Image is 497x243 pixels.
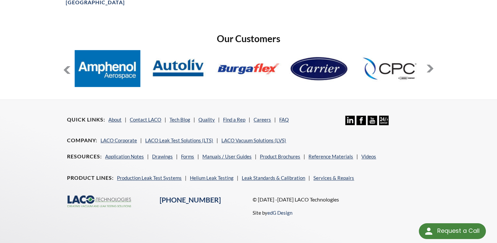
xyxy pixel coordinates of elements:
a: edG Design [267,210,292,216]
h4: Company [67,137,97,144]
a: LACO Leak Test Solutions (LTS) [145,137,213,143]
a: Manuals / User Guides [202,153,252,159]
a: Forms [181,153,194,159]
img: Autoliv.jpg [145,50,211,87]
p: © [DATE] -[DATE] LACO Technologies [252,195,430,204]
a: Leak Standards & Calibration [242,175,305,181]
a: Helium Leak Testing [190,175,234,181]
a: 24/7 Support [379,120,389,126]
a: Services & Repairs [313,175,354,181]
a: Production Leak Test Systems [117,175,182,181]
a: Reference Materials [308,153,353,159]
img: Burgaflex.jpg [216,50,282,87]
a: Careers [254,117,271,122]
h4: Product Lines [67,175,114,181]
a: Quality [198,117,215,122]
img: round button [423,226,434,236]
a: Product Brochures [260,153,300,159]
a: LACO Corporate [101,137,137,143]
p: Site by [252,209,292,217]
a: Tech Blog [169,117,190,122]
img: Carrier.jpg [286,50,352,87]
h4: Quick Links [67,116,105,123]
img: Amphenol.jpg [75,50,141,87]
a: FAQ [279,117,289,122]
h2: Our Customers [63,33,434,45]
a: Videos [361,153,376,159]
a: LACO Vacuum Solutions (LVS) [221,137,286,143]
a: Drawings [152,153,173,159]
img: Colder-Products.jpg [357,50,422,87]
img: 24/7 Support Icon [379,116,389,125]
a: About [108,117,122,122]
a: Find a Rep [223,117,245,122]
div: Request a Call [437,223,479,238]
div: Request a Call [419,223,486,239]
a: Application Notes [105,153,144,159]
a: Contact LACO [130,117,161,122]
a: [PHONE_NUMBER] [160,196,221,204]
h4: Resources [67,153,102,160]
